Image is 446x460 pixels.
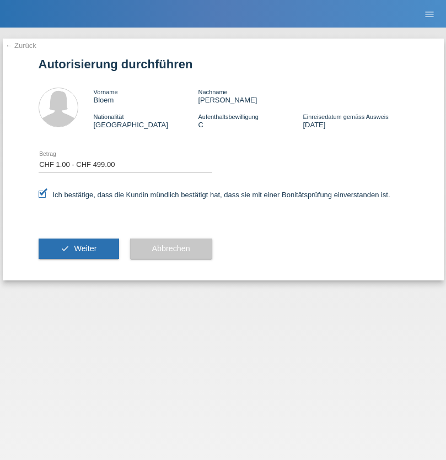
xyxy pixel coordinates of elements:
[130,239,212,259] button: Abbrechen
[152,244,190,253] span: Abbrechen
[39,57,408,71] h1: Autorisierung durchführen
[198,88,303,104] div: [PERSON_NAME]
[6,41,36,50] a: ← Zurück
[418,10,440,17] a: menu
[424,9,435,20] i: menu
[198,113,258,120] span: Aufenthaltsbewilligung
[198,112,303,129] div: C
[39,239,119,259] button: check Weiter
[94,88,198,104] div: Bloem
[61,244,69,253] i: check
[94,113,124,120] span: Nationalität
[39,191,390,199] label: Ich bestätige, dass die Kundin mündlich bestätigt hat, dass sie mit einer Bonitätsprüfung einvers...
[198,89,227,95] span: Nachname
[303,113,388,120] span: Einreisedatum gemäss Ausweis
[94,112,198,129] div: [GEOGRAPHIC_DATA]
[74,244,96,253] span: Weiter
[303,112,407,129] div: [DATE]
[94,89,118,95] span: Vorname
